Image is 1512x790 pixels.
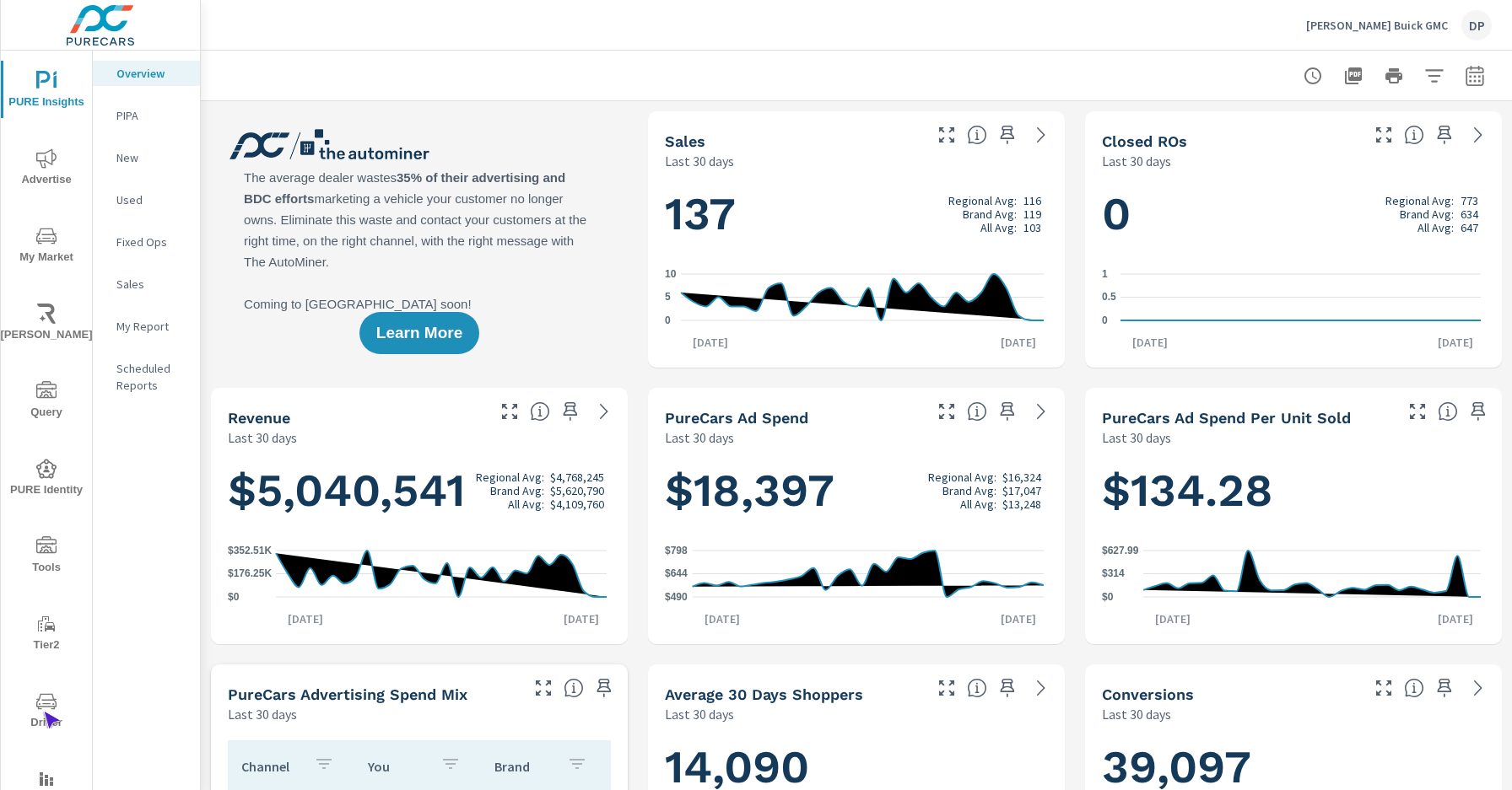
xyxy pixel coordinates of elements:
[116,149,186,166] p: New
[116,360,186,394] p: Scheduled Reports
[116,65,186,82] p: Overview
[1417,59,1451,93] button: Apply Filters
[994,398,1021,425] span: Save this to your personalized report
[530,674,557,701] button: Make Fullscreen
[665,568,688,580] text: $644
[963,207,1017,221] p: Brand Avg:
[557,398,584,425] span: Save this to your personalized report
[1023,207,1041,221] p: 119
[928,470,996,484] p: Regional Avg:
[93,103,200,128] div: PIPA
[1458,59,1492,93] button: Select Date Range
[116,276,186,293] p: Sales
[665,185,1048,243] h1: 137
[1102,568,1125,580] text: $314
[665,314,671,326] text: 0
[228,409,290,427] h5: Revenue
[1404,398,1431,425] button: Make Fullscreen
[93,356,200,398] div: Scheduled Reports
[116,191,186,208] p: Used
[960,497,996,511] p: All Avg:
[1461,10,1492,40] div: DP
[6,614,87,655] span: Tier2
[665,545,688,556] text: $798
[6,226,87,267] span: My Market
[989,334,1048,351] p: [DATE]
[1102,545,1139,556] text: $627.99
[665,409,808,427] h5: PureCars Ad Spend
[1102,292,1116,304] text: 0.5
[994,121,1021,148] span: Save this to your personalized report
[1336,59,1370,93] button: "Export Report to PDF"
[1438,401,1458,422] span: Average cost of advertising per each vehicle sold at the dealer over the selected date range. The...
[1102,462,1485,519] h1: $134.28
[665,292,671,304] text: 5
[93,271,200,297] div: Sales
[1306,18,1448,33] p: [PERSON_NAME] Buick GMC
[665,132,705,150] h5: Sales
[1002,497,1041,511] p: $13,248
[1431,674,1458,701] span: Save this to your personalized report
[1102,132,1187,150] h5: Closed ROs
[93,229,200,255] div: Fixed Ops
[591,674,618,701] span: Save this to your personalized report
[228,704,297,724] p: Last 30 days
[6,459,87,500] span: PURE Identity
[1426,610,1485,627] p: [DATE]
[665,151,734,171] p: Last 30 days
[552,610,611,627] p: [DATE]
[6,381,87,422] span: Query
[1404,678,1424,698] span: The number of dealer-specified goals completed by a visitor. [Source: This data is provided by th...
[1102,185,1485,243] h1: 0
[942,484,996,497] p: Brand Avg:
[93,314,200,339] div: My Report
[496,398,523,425] button: Make Fullscreen
[1102,409,1351,427] h5: PureCars Ad Spend Per Unit Sold
[228,685,467,703] h5: PureCars Advertising Spend Mix
[681,334,740,351] p: [DATE]
[1431,121,1458,148] span: Save this to your personalized report
[228,591,240,603] text: $0
[1404,125,1424,145] span: Number of Repair Orders Closed by the selected dealership group over the selected time range. [So...
[967,678,987,698] span: A rolling 30 day total of daily Shoppers on the dealership website, averaged over the selected da...
[368,758,427,775] p: You
[6,148,87,190] span: Advertise
[933,674,960,701] button: Make Fullscreen
[116,318,186,335] p: My Report
[1002,484,1041,497] p: $17,047
[665,462,1048,519] h1: $18,397
[1465,121,1492,148] a: See more details in report
[1120,334,1180,351] p: [DATE]
[1461,221,1478,234] p: 647
[933,121,960,148] button: Make Fullscreen
[1370,121,1397,148] button: Make Fullscreen
[933,398,960,425] button: Make Fullscreen
[994,674,1021,701] span: Save this to your personalized report
[1426,334,1485,351] p: [DATE]
[1028,398,1055,425] a: See more details in report
[1400,207,1454,221] p: Brand Avg:
[359,312,479,354] button: Learn More
[228,427,297,448] p: Last 30 days
[6,691,87,733] span: Driver
[530,401,550,422] span: Total sales revenue over the selected date range. [Source: This data is sourced from the dealer’s...
[1417,221,1454,234] p: All Avg:
[1028,121,1055,148] a: See more details in report
[1461,207,1478,221] p: 634
[1102,268,1108,280] text: 1
[228,462,611,519] h1: $5,040,541
[967,401,987,422] span: Total cost of media for all PureCars channels for the selected dealership group over the selected...
[591,398,618,425] a: See more details in report
[1023,194,1041,207] p: 116
[6,71,87,112] span: PURE Insights
[1023,221,1041,234] p: 103
[228,545,272,556] text: $352.51K
[1102,704,1171,724] p: Last 30 days
[989,610,1048,627] p: [DATE]
[476,470,544,484] p: Regional Avg:
[693,610,752,627] p: [DATE]
[1102,314,1108,326] text: 0
[1102,591,1114,603] text: $0
[116,107,186,124] p: PIPA
[376,325,462,341] span: Learn More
